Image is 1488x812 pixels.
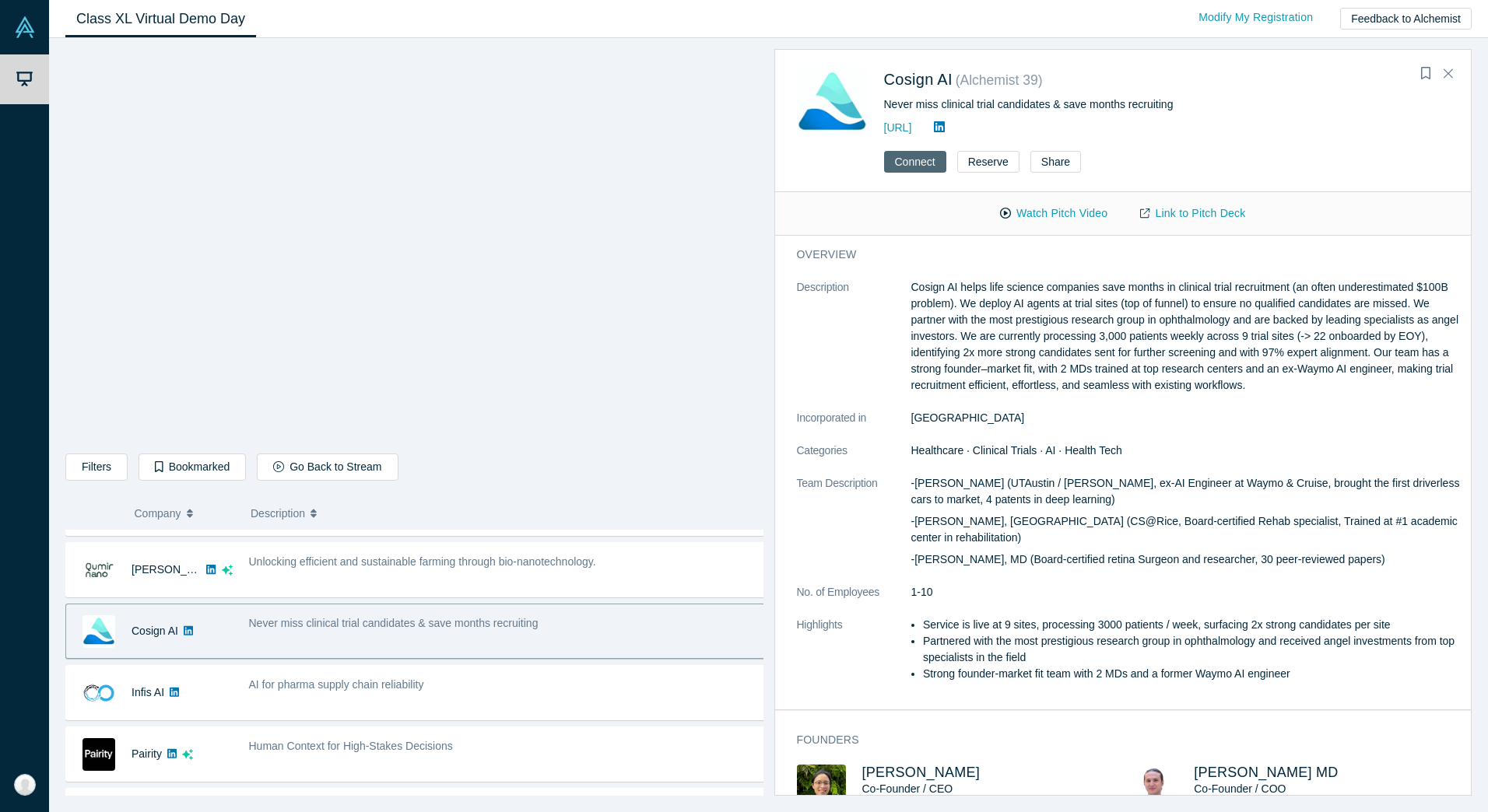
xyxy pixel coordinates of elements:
[132,686,164,698] a: Infis AI
[135,497,181,530] span: Company
[1194,765,1338,780] a: [PERSON_NAME] MD
[82,677,115,709] img: Infis AI's Logo
[1415,63,1437,85] button: Bookmark
[14,774,36,796] img: Kristopher Alford's Account
[132,563,221,576] a: [PERSON_NAME]
[135,497,235,530] button: Company
[911,279,1462,394] p: Cosign AI helps life science companies save months in clinical trial recruitment (an often undere...
[797,765,846,811] img: Will Xie's Profile Image
[82,738,115,771] img: Pairity's Logo
[911,410,1462,426] dd: [GEOGRAPHIC_DATA]
[797,443,911,475] dt: Categories
[257,453,398,481] button: Go Back to Stream
[249,617,539,629] span: Never miss clinical trial candidates & save months recruiting
[65,1,256,37] a: Class XL Virtual Demo Day
[251,497,305,530] span: Description
[911,551,1462,568] p: -[PERSON_NAME], MD (Board-certified retina Surgeon and researcher, 30 peer-reviewed papers)
[65,453,128,481] button: Filters
[1030,151,1081,173] button: Share
[1437,61,1460,86] button: Close
[923,666,1461,682] li: Strong founder-market fit team with 2 MDs and a former Waymo AI engineer
[923,617,1461,633] li: Service is live at 9 sites, processing 3000 patients / week, surfacing 2x strong candidates per site
[249,555,596,568] span: Unlocking efficient and sustainable farming through bio-nanotechnology.
[797,67,868,138] img: Cosign AI's Logo
[139,453,246,481] button: Bookmarked
[82,554,115,586] img: Qumir Nano's Logo
[1128,765,1177,811] img: Riya Fukui MD's Profile Image
[797,617,911,698] dt: Highlights
[132,747,162,760] a: Pairity
[222,565,233,576] svg: dsa ai sparkles
[884,96,1403,113] div: Never miss clinical trial candidates & save months recruiting
[862,782,953,795] span: Co-Founder / CEO
[923,633,1461,666] li: Partnered with the most prestigious research group in ophthalmology and received angel investment...
[911,444,1122,457] span: Healthcare · Clinical Trials · AI · Health Tech
[984,200,1124,227] button: Watch Pitch Video
[249,678,424,691] span: AI for pharma supply chain reliability
[911,513,1462,546] p: -[PERSON_NAME], [GEOGRAPHIC_DATA] (CS@Rice, Board-certified Rehab specialist, Trained at #1 acade...
[797,732,1440,748] h3: Founders
[1124,200,1262,227] a: Link to Pitch Deck
[249,740,453,752] span: Human Context for High-Stakes Decisions
[1340,8,1472,30] button: Feedback to Alchemist
[797,475,911,584] dt: Team Description
[66,51,763,442] iframe: Donkit
[884,121,912,134] a: [URL]
[862,765,981,780] a: [PERSON_NAME]
[182,749,193,760] svg: dsa ai sparkles
[132,625,178,637] a: Cosign AI
[1194,782,1286,795] span: Co-Founder / COO
[797,584,911,617] dt: No. of Employees
[911,475,1462,508] p: -[PERSON_NAME] (UTAustin / [PERSON_NAME], ex-AI Engineer at Waymo & Cruise, brought the first dri...
[797,410,911,443] dt: Incorporated in
[956,72,1043,88] small: ( Alchemist 39 )
[251,497,753,530] button: Description
[82,615,115,648] img: Cosign AI's Logo
[1182,4,1329,31] a: Modify My Registration
[911,584,1462,600] dd: 1-10
[884,71,953,88] a: Cosign AI
[884,151,946,173] button: Connect
[797,247,1440,263] h3: overview
[14,16,36,38] img: Alchemist Vault Logo
[957,151,1019,173] button: Reserve
[797,279,911,410] dt: Description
